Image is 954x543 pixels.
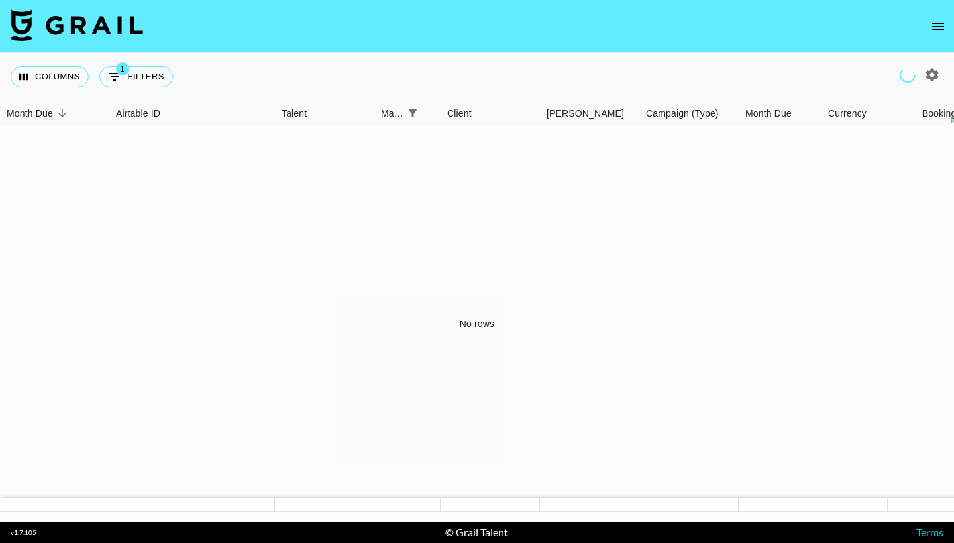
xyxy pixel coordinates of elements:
div: Month Due [739,101,821,126]
div: Month Due [745,101,792,126]
button: Sort [422,104,441,123]
div: [PERSON_NAME] [547,101,624,126]
a: Terms [916,526,943,538]
div: Currency [828,101,867,126]
button: open drawer [925,13,951,40]
div: © Grail Talent [445,526,508,539]
div: 1 active filter [403,104,422,123]
div: Currency [821,101,888,126]
span: Refreshing users, talent, clients, campaigns, managers... [897,64,918,85]
div: Manager [374,101,441,126]
div: Talent [282,101,307,126]
span: 1 [116,62,129,75]
button: Select columns [11,66,89,87]
div: Client [447,101,472,126]
div: Talent [275,101,374,126]
div: v 1.7.105 [11,528,36,537]
div: Campaign (Type) [646,101,719,126]
div: Manager [381,101,403,126]
div: Client [441,101,540,126]
div: Campaign (Type) [639,101,739,126]
div: Booker [540,101,639,126]
button: Show filters [99,66,173,87]
button: Sort [53,104,72,123]
div: Month Due [7,101,53,126]
button: Show filters [403,104,422,123]
img: Grail Talent [11,9,143,41]
div: Airtable ID [109,101,275,126]
div: Airtable ID [116,101,160,126]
